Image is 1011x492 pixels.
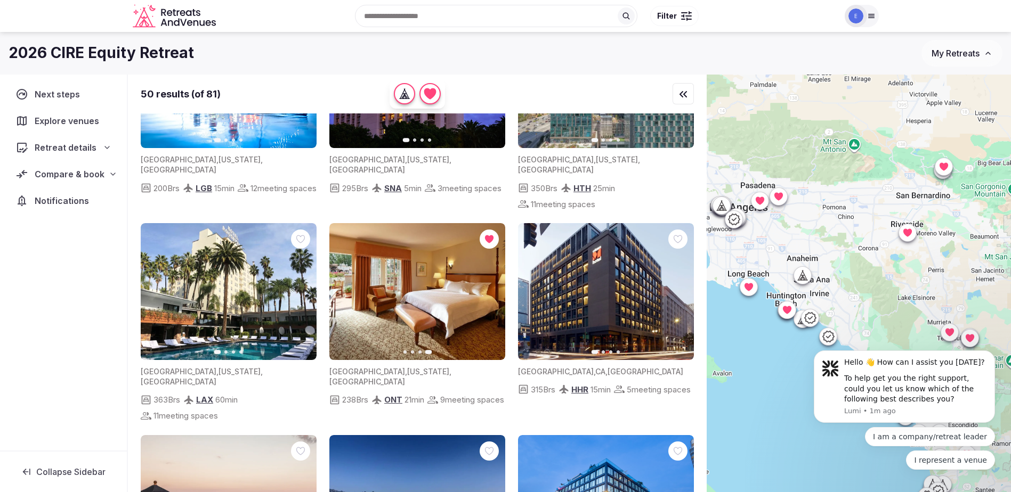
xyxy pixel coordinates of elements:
span: Retreat details [35,141,96,154]
iframe: Intercom notifications message [798,292,1011,487]
button: Go to slide 3 [418,350,422,354]
span: [GEOGRAPHIC_DATA] [518,367,594,376]
span: [GEOGRAPHIC_DATA] [329,155,405,164]
button: Go to slide 1 [214,138,221,142]
span: , [405,155,407,164]
span: , [449,155,451,164]
button: Go to slide 3 [232,350,235,354]
button: Filter [650,6,699,26]
button: Go to slide 3 [232,138,235,142]
span: 238 Brs [342,394,368,405]
button: Go to slide 4 [425,350,432,354]
span: Notifications [35,194,93,207]
span: 60 min [215,394,238,405]
button: Go to slide 1 [592,138,598,142]
span: , [261,155,263,164]
span: , [605,367,608,376]
span: 5 min [404,183,422,194]
span: [GEOGRAPHIC_DATA] [141,377,216,386]
span: Next steps [35,88,84,101]
img: Featured image for venue [518,223,694,360]
button: Go to slide 1 [403,350,407,354]
span: 25 min [593,183,615,194]
span: 15 min [591,384,611,395]
span: 200 Brs [153,183,180,194]
button: Go to slide 2 [413,138,416,142]
span: [GEOGRAPHIC_DATA] [518,155,594,164]
span: LAX [196,395,213,405]
span: , [216,367,219,376]
span: 315 Brs [531,384,555,395]
span: , [638,155,640,164]
span: , [405,367,407,376]
span: 15 min [214,183,234,194]
a: Notifications [9,190,118,212]
span: 12 meeting spaces [250,183,317,194]
span: [US_STATE] [407,155,449,164]
h1: 2026 CIRE Equity Retreat [9,43,194,63]
span: , [216,155,219,164]
span: SNA [384,183,402,193]
span: [GEOGRAPHIC_DATA] [329,165,405,174]
span: , [594,155,596,164]
button: Go to slide 1 [214,350,221,354]
span: Explore venues [35,114,103,127]
button: Go to slide 3 [609,138,612,142]
div: 50 results (of 81) [141,87,221,101]
button: Go to slide 2 [224,138,228,142]
span: [US_STATE] [407,367,449,376]
a: Visit the homepage [133,4,218,28]
span: [GEOGRAPHIC_DATA] [329,367,405,376]
button: Go to slide 3 [609,350,612,354]
img: Featured image for venue [329,223,505,360]
button: Go to slide 2 [224,350,228,354]
button: Go to slide 1 [592,350,598,354]
svg: Retreats and Venues company logo [133,4,218,28]
span: Compare & book [35,168,104,181]
button: Go to slide 3 [420,138,424,142]
span: 11 meeting spaces [153,410,218,421]
span: [GEOGRAPHIC_DATA] [608,367,683,376]
span: 363 Brs [153,394,180,405]
span: [US_STATE] [596,155,638,164]
span: HHR [571,384,588,395]
img: Featured image for venue [141,223,317,360]
span: [US_STATE] [219,155,261,164]
span: CA [595,367,605,376]
span: 3 meeting spaces [438,183,502,194]
span: , [261,367,263,376]
span: Filter [657,11,677,21]
button: Go to slide 4 [617,138,620,142]
span: Collapse Sidebar [36,466,106,477]
button: Go to slide 4 [239,350,242,354]
img: eosowski [848,9,863,23]
button: My Retreats [921,40,1002,67]
button: Go to slide 4 [428,138,431,142]
button: Go to slide 2 [602,138,605,142]
button: Go to slide 2 [411,350,414,354]
span: My Retreats [932,48,980,59]
span: [GEOGRAPHIC_DATA] [141,367,216,376]
span: [US_STATE] [219,367,261,376]
span: [GEOGRAPHIC_DATA] [518,165,594,174]
span: ONT [384,395,402,405]
span: , [594,367,595,376]
span: 21 min [405,394,424,405]
span: [GEOGRAPHIC_DATA] [329,377,405,386]
span: 295 Brs [342,183,368,194]
span: LGB [196,183,212,193]
span: [GEOGRAPHIC_DATA] [141,155,216,164]
a: Explore venues [9,110,118,132]
button: Collapse Sidebar [9,460,118,483]
span: HTH [573,183,591,193]
button: Go to slide 1 [403,138,410,142]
